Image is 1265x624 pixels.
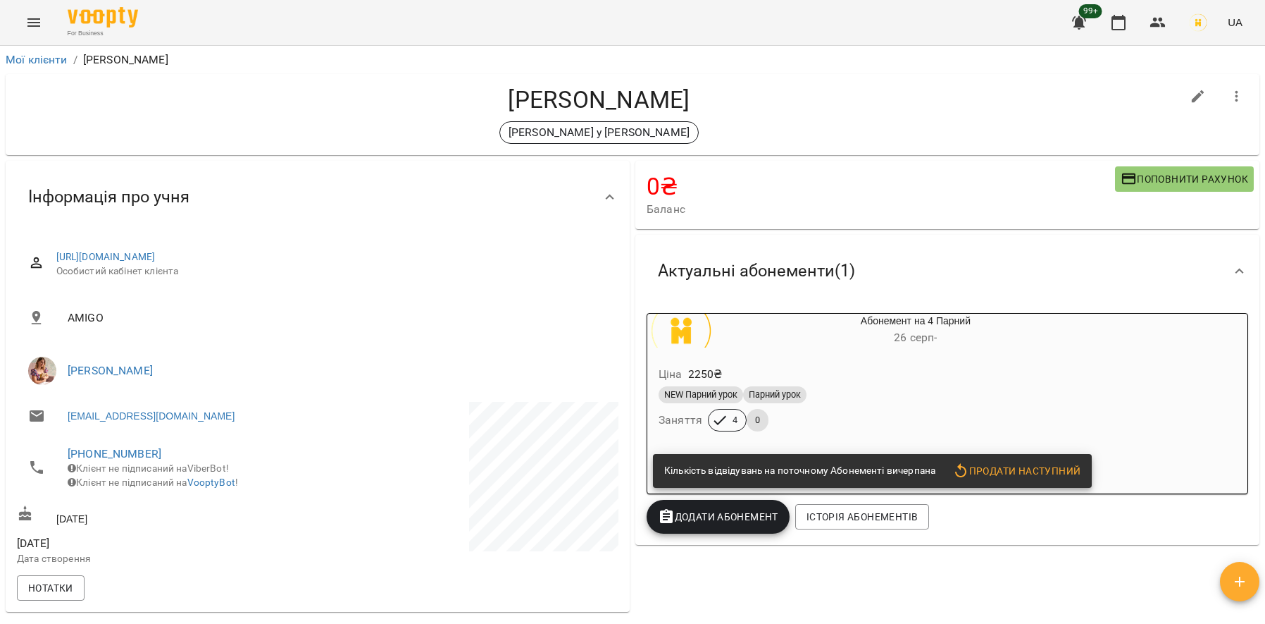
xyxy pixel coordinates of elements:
div: Кількість відвідувань на поточному Абонементі вичерпана [664,458,935,484]
p: [PERSON_NAME] y [PERSON_NAME] [509,124,690,141]
span: Поповнити рахунок [1121,171,1248,188]
p: Дата створення [17,552,315,566]
div: Актуальні абонементи(1) [635,235,1259,307]
span: Інформація про учня [28,186,189,208]
span: 99+ [1079,4,1102,18]
img: Voopty Logo [68,7,138,27]
div: Інформація про учня [6,161,630,233]
h6: Заняття [659,410,702,430]
h4: [PERSON_NAME] [17,85,1181,114]
div: Абонемент на 4 Парний [715,314,1116,348]
h6: Ціна [659,365,683,384]
div: [DATE] [14,503,318,529]
img: María Lavruk [28,357,56,385]
button: Продати наступний [947,458,1086,484]
span: Додати Абонемент [658,508,778,525]
a: [URL][DOMAIN_NAME] [56,251,156,262]
img: 8d0eeeb81da45b061d9d13bc87c74316.png [1188,13,1208,32]
span: AMIGO [68,310,607,326]
button: Історія абонементів [795,504,929,530]
p: [PERSON_NAME] [83,51,168,68]
button: UA [1222,9,1248,35]
span: UA [1228,15,1242,30]
span: 0 [747,414,768,427]
button: Поповнити рахунок [1115,166,1254,192]
button: Додати Абонемент [647,500,790,534]
div: [PERSON_NAME] y [PERSON_NAME] [499,121,699,144]
h4: 0 ₴ [647,172,1115,201]
span: NEW Парний урок [659,389,743,401]
span: 4 [724,414,746,427]
div: Абонемент на 4 Парний [647,314,715,348]
span: Клієнт не підписаний на ViberBot! [68,463,229,474]
button: Абонемент на 4 Парний26 серп- Ціна2250₴NEW Парний урокПарний урокЗаняття40 [647,314,1116,448]
span: For Business [68,29,138,38]
a: [PHONE_NUMBER] [68,447,161,460]
nav: breadcrumb [6,51,1259,68]
span: Актуальні абонементи ( 1 ) [658,260,855,282]
button: Menu [17,6,51,39]
span: Баланс [647,201,1115,218]
a: [EMAIL_ADDRESS][DOMAIN_NAME] [68,409,235,423]
span: Нотатки [28,580,73,597]
span: Історія абонементів [806,508,918,525]
a: Мої клієнти [6,53,68,66]
a: [PERSON_NAME] [68,364,153,377]
span: [DATE] [17,535,315,552]
a: VooptyBot [187,477,235,488]
li: / [73,51,77,68]
span: Продати наступний [952,463,1080,479]
button: Нотатки [17,575,85,601]
span: Особистий кабінет клієнта [56,264,607,279]
p: 2250 ₴ [688,366,723,383]
span: Парний урок [743,389,806,401]
span: Клієнт не підписаний на ! [68,477,238,488]
span: 26 серп - [894,331,937,344]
